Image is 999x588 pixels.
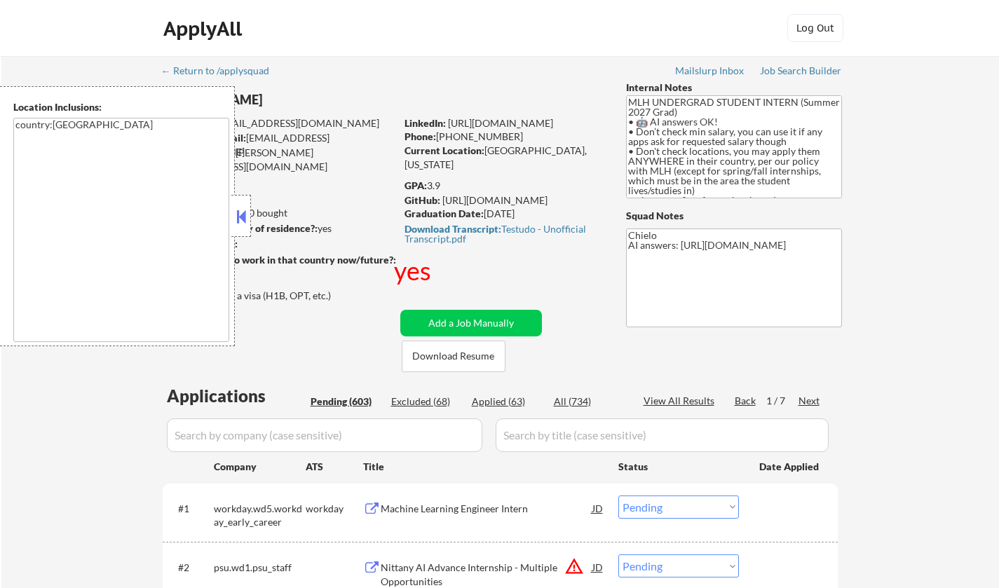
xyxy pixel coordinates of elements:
[405,130,436,142] strong: Phone:
[405,117,446,129] strong: LinkedIn:
[798,394,821,408] div: Next
[163,17,246,41] div: ApplyAll
[760,65,842,79] a: Job Search Builder
[167,388,306,404] div: Applications
[591,495,605,521] div: JD
[735,394,757,408] div: Back
[644,394,719,408] div: View All Results
[363,460,605,474] div: Title
[405,224,599,244] div: Testudo - Unofficial Transcript.pdf
[381,502,592,516] div: Machine Learning Engineer Intern
[306,460,363,474] div: ATS
[381,561,592,588] div: Nittany AI Advance Internship - Multiple Opportunities
[214,561,306,575] div: psu.wd1.psu_staff
[167,418,482,452] input: Search by company (case sensitive)
[163,146,395,173] div: [PERSON_NAME][EMAIL_ADDRESS][DOMAIN_NAME]
[214,460,306,474] div: Company
[405,223,501,235] strong: Download Transcript:
[163,289,400,303] div: Yes, I am here on a visa (H1B, OPT, etc.)
[472,395,542,409] div: Applied (63)
[626,209,842,223] div: Squad Notes
[163,131,395,158] div: [EMAIL_ADDRESS][DOMAIN_NAME]
[787,14,843,42] button: Log Out
[311,395,381,409] div: Pending (603)
[618,453,739,479] div: Status
[162,206,395,220] div: 63 sent / 250 bought
[675,66,745,76] div: Mailslurp Inbox
[178,502,203,516] div: #1
[760,66,842,76] div: Job Search Builder
[161,65,283,79] a: ← Return to /applysquad
[163,116,395,130] div: [EMAIL_ADDRESS][DOMAIN_NAME]
[214,502,306,529] div: workday.wd5.workday_early_career
[442,194,548,206] a: [URL][DOMAIN_NAME]
[402,341,505,372] button: Download Resume
[163,91,451,109] div: [PERSON_NAME]
[163,254,396,266] strong: Will need Visa to work in that country now/future?:
[161,66,283,76] div: ← Return to /applysquad
[405,207,484,219] strong: Graduation Date:
[564,556,584,576] button: warning_amber
[554,395,624,409] div: All (734)
[391,395,461,409] div: Excluded (68)
[496,418,829,452] input: Search by title (case sensitive)
[162,221,391,235] div: yes
[178,561,203,575] div: #2
[405,144,484,156] strong: Current Location:
[394,253,434,288] div: yes
[405,179,605,193] div: 3.9
[626,81,842,95] div: Internal Notes
[405,224,599,244] a: Download Transcript:Testudo - Unofficial Transcript.pdf
[405,179,427,191] strong: GPA:
[766,394,798,408] div: 1 / 7
[405,207,603,221] div: [DATE]
[675,65,745,79] a: Mailslurp Inbox
[448,117,553,129] a: [URL][DOMAIN_NAME]
[400,310,542,336] button: Add a Job Manually
[405,130,603,144] div: [PHONE_NUMBER]
[591,554,605,580] div: JD
[405,194,440,206] strong: GitHub:
[759,460,821,474] div: Date Applied
[13,100,229,114] div: Location Inclusions:
[306,502,363,516] div: workday
[405,144,603,171] div: [GEOGRAPHIC_DATA], [US_STATE]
